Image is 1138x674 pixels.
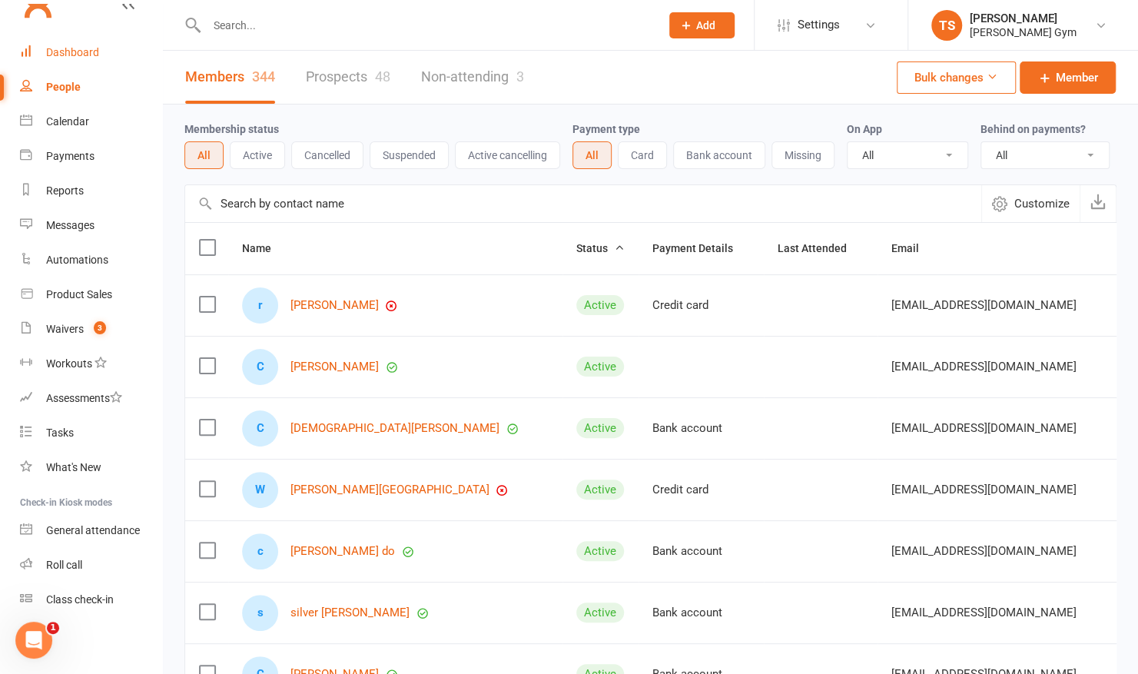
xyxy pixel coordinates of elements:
[46,219,95,231] div: Messages
[1020,61,1116,94] a: Member
[980,123,1086,135] label: Behind on payments?
[290,299,379,312] a: [PERSON_NAME]
[576,295,624,315] div: Active
[572,123,640,135] label: Payment type
[455,141,560,169] button: Active cancelling
[20,139,162,174] a: Payments
[46,288,112,300] div: Product Sales
[185,185,981,222] input: Search by contact name
[242,239,288,257] button: Name
[576,418,624,438] div: Active
[94,321,106,334] span: 3
[891,598,1077,627] span: [EMAIL_ADDRESS][DOMAIN_NAME]
[290,360,379,374] a: [PERSON_NAME]
[652,422,750,435] div: Bank account
[652,299,750,312] div: Credit card
[20,347,162,381] a: Workouts
[891,242,936,254] span: Email
[669,12,735,38] button: Add
[20,35,162,70] a: Dashboard
[516,68,524,85] div: 3
[291,141,363,169] button: Cancelled
[618,141,667,169] button: Card
[847,123,882,135] label: On App
[46,115,89,128] div: Calendar
[242,533,278,569] div: cindy
[576,242,625,254] span: Status
[652,545,750,558] div: Bank account
[370,141,449,169] button: Suspended
[290,483,489,496] a: [PERSON_NAME][GEOGRAPHIC_DATA]
[46,254,108,266] div: Automations
[778,239,864,257] button: Last Attended
[20,243,162,277] a: Automations
[46,427,74,439] div: Tasks
[891,536,1077,566] span: [EMAIL_ADDRESS][DOMAIN_NAME]
[576,541,624,561] div: Active
[20,208,162,243] a: Messages
[20,312,162,347] a: Waivers 3
[20,416,162,450] a: Tasks
[306,51,390,104] a: Prospects48
[572,141,612,169] button: All
[798,8,840,42] span: Settings
[652,483,750,496] div: Credit card
[20,548,162,583] a: Roll call
[46,524,140,536] div: General attendance
[771,141,834,169] button: Missing
[970,25,1077,39] div: [PERSON_NAME] Gym
[20,513,162,548] a: General attendance kiosk mode
[290,545,395,558] a: [PERSON_NAME] do
[290,422,499,435] a: [DEMOGRAPHIC_DATA][PERSON_NAME]
[375,68,390,85] div: 48
[576,603,624,623] div: Active
[421,51,524,104] a: Non-attending3
[46,357,92,370] div: Workouts
[981,185,1080,222] button: Customize
[1014,194,1070,213] span: Customize
[20,277,162,312] a: Product Sales
[891,352,1077,381] span: [EMAIL_ADDRESS][DOMAIN_NAME]
[652,239,750,257] button: Payment Details
[20,583,162,617] a: Class kiosk mode
[891,291,1077,320] span: [EMAIL_ADDRESS][DOMAIN_NAME]
[673,141,765,169] button: Bank account
[20,174,162,208] a: Reports
[576,239,625,257] button: Status
[46,392,122,404] div: Assessments
[242,595,278,631] div: silver
[184,123,279,135] label: Membership status
[20,450,162,485] a: What's New
[46,323,84,335] div: Waivers
[46,150,95,162] div: Payments
[202,15,649,36] input: Search...
[931,10,962,41] div: TS
[970,12,1077,25] div: [PERSON_NAME]
[46,461,101,473] div: What's New
[46,46,99,58] div: Dashboard
[20,105,162,139] a: Calendar
[891,475,1077,504] span: [EMAIL_ADDRESS][DOMAIN_NAME]
[20,381,162,416] a: Assessments
[696,19,715,32] span: Add
[778,242,864,254] span: Last Attended
[1056,68,1098,87] span: Member
[185,51,275,104] a: Members344
[252,68,275,85] div: 344
[46,559,82,571] div: Roll call
[242,287,278,324] div: rui
[20,70,162,105] a: People
[891,239,936,257] button: Email
[46,184,84,197] div: Reports
[897,61,1016,94] button: Bulk changes
[891,413,1077,443] span: [EMAIL_ADDRESS][DOMAIN_NAME]
[242,410,278,447] div: Christian
[290,606,410,619] a: silver [PERSON_NAME]
[576,357,624,377] div: Active
[652,606,750,619] div: Bank account
[230,141,285,169] button: Active
[15,622,52,659] iframe: Intercom live chat
[184,141,224,169] button: All
[242,242,288,254] span: Name
[242,472,278,508] div: Wyatt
